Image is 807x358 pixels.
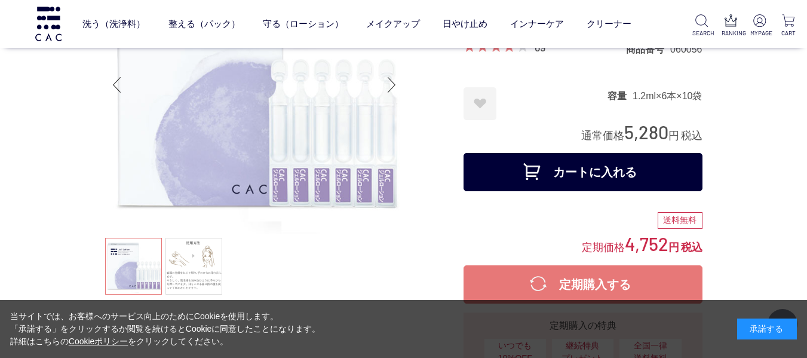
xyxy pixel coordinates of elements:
dd: 1.2ml×6本×10袋 [633,90,702,102]
span: 5,280 [624,121,668,143]
p: CART [779,29,797,38]
span: 税込 [681,241,702,253]
a: クリーナー [587,8,631,39]
span: 通常価格 [581,130,624,142]
span: 定期価格 [582,240,625,253]
a: 日やけ止め [443,8,487,39]
img: logo [33,7,63,41]
a: CART [779,14,797,38]
a: 洗う（洗浄料） [82,8,145,39]
button: 定期購入する [464,265,702,304]
div: 承諾する [737,319,797,339]
a: SEARCH [692,14,711,38]
dd: 060056 [670,43,702,56]
span: 円 [668,241,679,253]
div: 当サイトでは、お客様へのサービス向上のためにCookieを使用します。 「承諾する」をクリックするか閲覧を続けるとCookieに同意したことになります。 詳細はこちらの をクリックしてください。 [10,310,321,348]
a: お気に入りに登録する [464,87,496,120]
a: RANKING [722,14,740,38]
a: 守る（ローション） [263,8,343,39]
dt: 容量 [607,90,633,102]
div: Next slide [380,61,404,109]
a: MYPAGE [750,14,769,38]
p: RANKING [722,29,740,38]
a: インナーケア [510,8,564,39]
p: MYPAGE [750,29,769,38]
a: メイクアップ [366,8,420,39]
div: Previous slide [105,61,129,109]
dt: 商品番号 [626,43,670,56]
span: 税込 [681,130,702,142]
a: 整える（パック） [168,8,240,39]
a: Cookieポリシー [69,336,128,346]
button: カートに入れる [464,153,702,191]
span: 円 [668,130,679,142]
div: 送料無料 [658,212,702,229]
span: 4,752 [625,232,668,255]
p: SEARCH [692,29,711,38]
